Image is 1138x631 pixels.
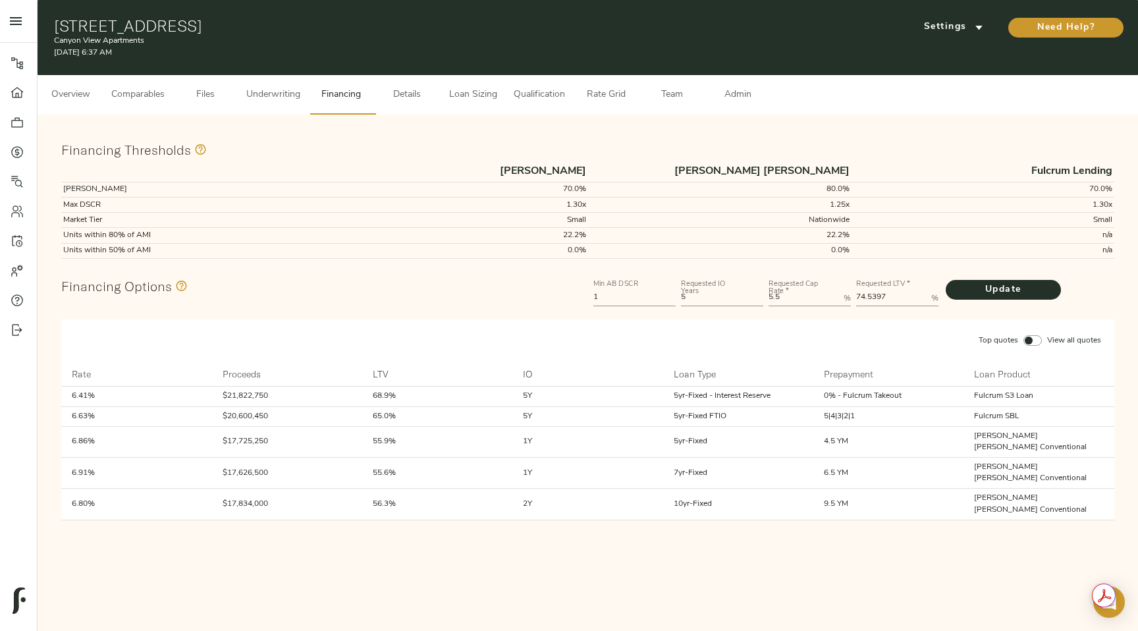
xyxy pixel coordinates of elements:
[61,406,211,426] td: 6.63%
[851,243,1114,258] td: n/a
[593,281,638,288] label: Min AB DSCR
[971,327,1109,354] button: Top quotesView all quotes
[212,387,362,406] td: $21,822,750
[512,387,663,406] td: 5Y
[172,278,188,294] svg: Click any quote below to view detailed terms and all associated fees. No hidden fees here.
[54,47,766,59] p: [DATE] 6:37 AM
[663,458,813,489] td: 7yr-Fixed
[54,35,766,47] p: Canyon View Apartments
[362,489,512,520] td: 56.3%
[448,87,498,103] span: Loan Sizing
[853,163,1113,180] h6: Fulcrum Lending
[851,182,1114,197] td: 70.0%
[674,366,716,382] div: Loan Type
[588,228,852,243] td: 22.2%
[824,366,890,382] span: Prepayment
[851,213,1114,228] td: Small
[946,280,1061,300] button: Update
[588,243,852,258] td: 0.0%
[1008,18,1124,38] button: Need Help?
[382,87,432,103] span: Details
[212,458,362,489] td: $17,626,500
[373,366,406,382] span: LTV
[931,292,938,304] p: %
[61,213,325,228] td: Market Tier
[362,406,512,426] td: 65.0%
[362,387,512,406] td: 68.9%
[514,87,565,103] span: Qualification
[588,182,852,197] td: 80.0%
[54,16,766,35] h1: [STREET_ADDRESS]
[663,406,813,426] td: 5yr-Fixed FTIO
[589,163,850,180] h6: [PERSON_NAME] [PERSON_NAME]
[373,366,389,382] div: LTV
[72,366,108,382] span: Rate
[512,426,663,457] td: 1Y
[61,142,191,157] h3: Financing Thresholds
[523,366,549,382] span: IO
[959,282,1048,298] span: Update
[61,458,211,489] td: 6.91%
[212,489,362,520] td: $17,834,000
[512,406,663,426] td: 5Y
[316,87,366,103] span: Financing
[325,213,588,228] td: Small
[180,87,230,103] span: Files
[61,426,211,457] td: 6.86%
[362,458,512,489] td: 55.6%
[223,366,261,382] div: Proceeds
[674,366,733,382] span: Loan Type
[212,406,362,426] td: $20,600,450
[61,243,325,258] td: Units within 50% of AMI
[61,182,325,197] td: [PERSON_NAME]
[963,458,1114,489] td: [PERSON_NAME] [PERSON_NAME] Conventional
[512,458,663,489] td: 1Y
[246,87,300,103] span: Underwriting
[191,142,207,157] svg: Each market has a predefined leverage and DSCR (debt service coverage ratio) limit. Know how much...
[824,366,873,382] div: Prepayment
[963,406,1114,426] td: Fulcrum SBL
[512,489,663,520] td: 2Y
[212,426,362,457] td: $17,725,250
[325,228,588,243] td: 22.2%
[917,19,990,36] span: Settings
[813,387,963,406] td: 0% - Fulcrum Takeout
[663,387,813,406] td: 5yr-Fixed - Interest Reserve
[663,489,813,520] td: 10yr-Fixed
[326,163,586,180] h6: [PERSON_NAME]
[72,366,91,382] div: Rate
[111,87,165,103] span: Comparables
[325,243,588,258] td: 0.0%
[1021,20,1110,36] span: Need Help?
[61,228,325,243] td: Units within 80% of AMI
[963,426,1114,457] td: [PERSON_NAME] [PERSON_NAME] Conventional
[974,366,1031,382] div: Loan Product
[813,406,963,426] td: 5|4|3|2|1
[813,489,963,520] td: 9.5 YM
[61,198,325,213] td: Max DSCR
[588,213,852,228] td: Nationwide
[713,87,763,103] span: Admin
[61,387,211,406] td: 6.41%
[362,426,512,457] td: 55.9%
[856,281,909,288] label: Requested LTV
[523,366,532,382] div: IO
[588,198,852,213] td: 1.25x
[45,87,95,103] span: Overview
[963,387,1114,406] td: Fulcrum S3 Loan
[325,182,588,197] td: 70.0%
[223,366,278,382] span: Proceeds
[904,18,1003,38] button: Settings
[813,458,963,489] td: 6.5 YM
[976,332,1021,349] div: Top quotes
[974,366,1048,382] span: Loan Product
[851,228,1114,243] td: n/a
[844,292,851,304] p: %
[1044,332,1104,349] div: View all quotes
[581,87,631,103] span: Rate Grid
[61,489,211,520] td: 6.80%
[681,281,743,295] label: Requested IO Years
[61,279,172,294] h3: Financing Options
[813,426,963,457] td: 4.5 YM
[647,87,697,103] span: Team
